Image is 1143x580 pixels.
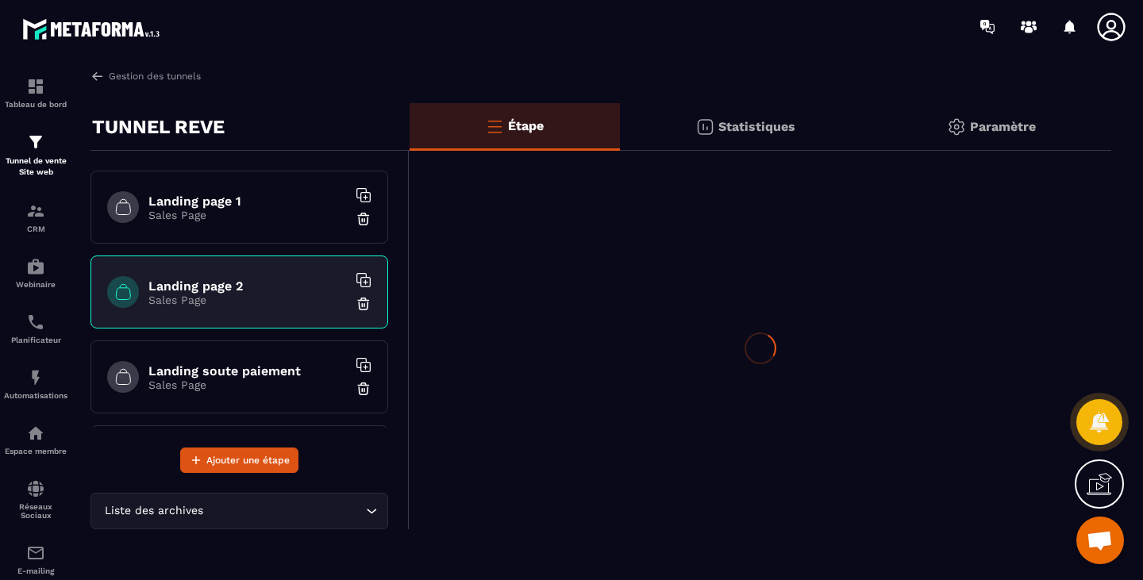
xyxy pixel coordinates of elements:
p: E-mailing [4,567,67,575]
p: Sales Page [148,294,347,306]
img: trash [356,211,371,227]
p: Étape [508,118,544,133]
img: arrow [90,69,105,83]
div: Search for option [90,493,388,529]
img: scheduler [26,313,45,332]
button: Ajouter une étape [180,447,298,473]
img: bars-o.4a397970.svg [485,117,504,136]
p: Tableau de bord [4,100,67,109]
p: Webinaire [4,280,67,289]
a: formationformationCRM [4,190,67,245]
a: schedulerschedulerPlanificateur [4,301,67,356]
a: automationsautomationsWebinaire [4,245,67,301]
img: automations [26,368,45,387]
span: Ajouter une étape [206,452,290,468]
a: Gestion des tunnels [90,69,201,83]
a: automationsautomationsEspace membre [4,412,67,467]
p: Planificateur [4,336,67,344]
img: automations [26,424,45,443]
p: Sales Page [148,378,347,391]
img: formation [26,202,45,221]
a: formationformationTunnel de vente Site web [4,121,67,190]
img: stats.20deebd0.svg [695,117,714,136]
p: CRM [4,225,67,233]
h6: Landing page 2 [148,278,347,294]
p: Statistiques [718,119,795,134]
p: Sales Page [148,209,347,221]
input: Search for option [206,502,362,520]
h6: Landing soute paiement [148,363,347,378]
img: formation [26,77,45,96]
img: setting-gr.5f69749f.svg [947,117,966,136]
a: automationsautomationsAutomatisations [4,356,67,412]
p: Automatisations [4,391,67,400]
p: Tunnel de vente Site web [4,156,67,178]
img: trash [356,296,371,312]
img: logo [22,14,165,44]
p: Paramètre [970,119,1036,134]
p: Espace membre [4,447,67,455]
img: email [26,544,45,563]
a: social-networksocial-networkRéseaux Sociaux [4,467,67,532]
h6: Landing page 1 [148,194,347,209]
img: automations [26,257,45,276]
img: social-network [26,479,45,498]
p: Réseaux Sociaux [4,502,67,520]
span: Liste des archives [101,502,206,520]
div: Ouvrir le chat [1076,517,1124,564]
img: trash [356,381,371,397]
a: formationformationTableau de bord [4,65,67,121]
img: formation [26,133,45,152]
p: TUNNEL REVE [92,111,225,143]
